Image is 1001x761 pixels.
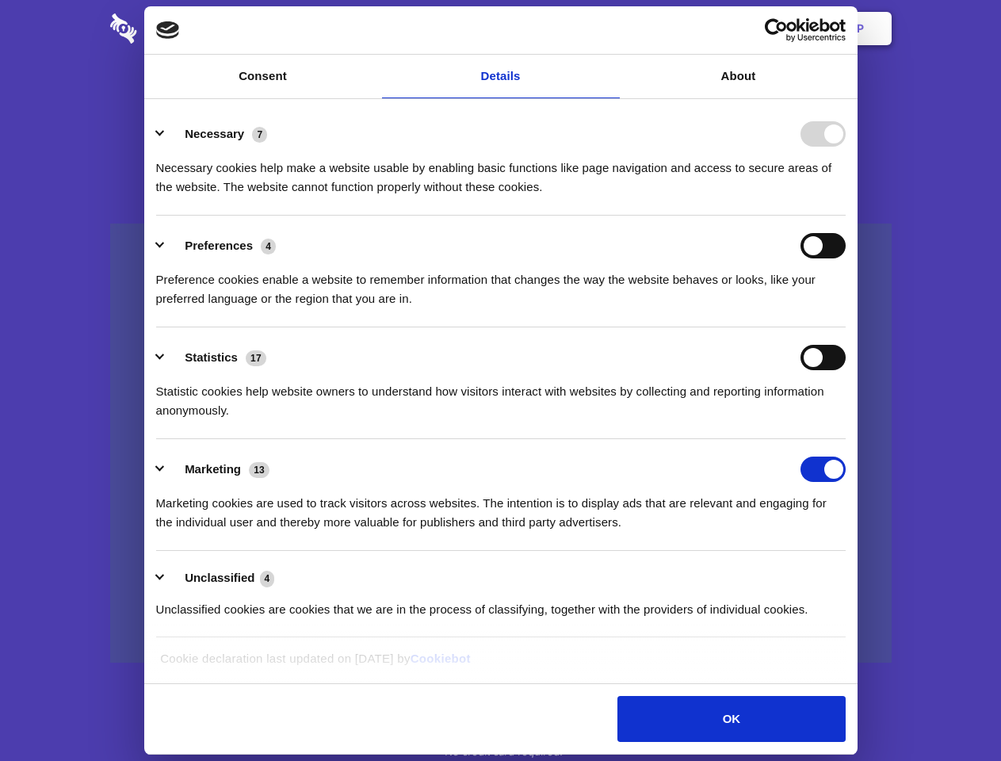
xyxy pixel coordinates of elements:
a: About [620,55,858,98]
a: Login [719,4,788,53]
a: Contact [643,4,716,53]
iframe: Drift Widget Chat Controller [922,682,982,742]
img: logo-wordmark-white-trans-d4663122ce5f474addd5e946df7df03e33cb6a1c49d2221995e7729f52c070b2.svg [110,13,246,44]
label: Preferences [185,239,253,252]
h4: Auto-redaction of sensitive data, encrypted data sharing and self-destructing private chats. Shar... [110,144,892,197]
a: Cookiebot [411,652,471,665]
div: Preference cookies enable a website to remember information that changes the way the website beha... [156,258,846,308]
a: Consent [144,55,382,98]
a: Details [382,55,620,98]
span: 4 [261,239,276,254]
label: Necessary [185,127,244,140]
a: Wistia video thumbnail [110,224,892,663]
div: Statistic cookies help website owners to understand how visitors interact with websites by collec... [156,370,846,420]
div: Necessary cookies help make a website usable by enabling basic functions like page navigation and... [156,147,846,197]
button: OK [617,696,845,742]
div: Cookie declaration last updated on [DATE] by [148,649,853,680]
button: Preferences (4) [156,233,286,258]
label: Statistics [185,350,238,364]
a: Pricing [465,4,534,53]
label: Marketing [185,462,241,476]
span: 7 [252,127,267,143]
span: 4 [260,571,275,587]
span: 17 [246,350,266,366]
button: Unclassified (4) [156,568,285,588]
div: Marketing cookies are used to track visitors across websites. The intention is to display ads tha... [156,482,846,532]
button: Statistics (17) [156,345,277,370]
div: Unclassified cookies are cookies that we are in the process of classifying, together with the pro... [156,588,846,619]
h1: Eliminate Slack Data Loss. [110,71,892,128]
img: logo [156,21,180,39]
button: Necessary (7) [156,121,277,147]
button: Marketing (13) [156,457,280,482]
span: 13 [249,462,269,478]
a: Usercentrics Cookiebot - opens in a new window [707,18,846,42]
